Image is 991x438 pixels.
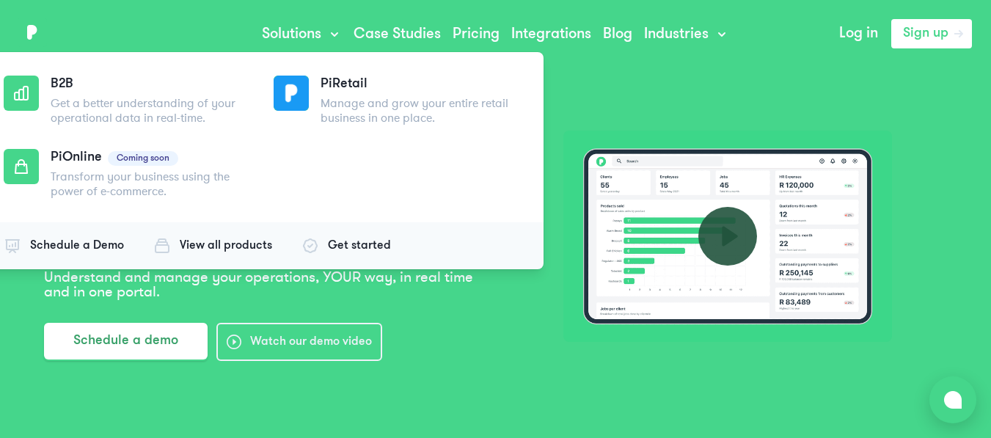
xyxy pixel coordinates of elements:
a: Log in [827,18,890,50]
button: Schedule a demo [44,323,208,359]
a: Blog [603,27,632,42]
p: Transform your business using the power of e-commerce. [51,169,250,199]
p: Manage and grow your entire retail business in one place. [321,96,520,125]
button: Solutions [262,26,342,43]
img: PiCortex [18,18,47,47]
a: Integrations [511,27,591,42]
p: Get a better understanding of your operational data in real-time. [51,96,250,125]
span: Get started [328,237,391,255]
button: industry [563,131,892,343]
button: Watch our demo video [216,323,382,361]
p: B2B [51,76,250,93]
span: Solutions [262,26,321,43]
a: Case Studies [354,27,441,42]
a: PiRetailPiRetailManage and grow your entire retail business in one place. [265,67,529,134]
p: Understand and manage your operations, YOUR way, in real time and in one portal. [44,270,484,299]
a: View all products [145,228,281,263]
p: PiOnline [51,149,250,167]
span: Sign up [903,25,948,43]
span: Watch our demo video [250,333,372,351]
p: PiRetail [321,76,520,93]
a: Pricing [453,27,500,42]
img: bubble-icon [944,391,962,409]
span: Schedule a Demo [30,237,124,255]
span: View all products [180,237,272,255]
a: Industries [644,26,729,43]
span: Industries [644,26,709,43]
img: PiRetail [274,76,309,111]
span: Coming soon [108,151,178,166]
